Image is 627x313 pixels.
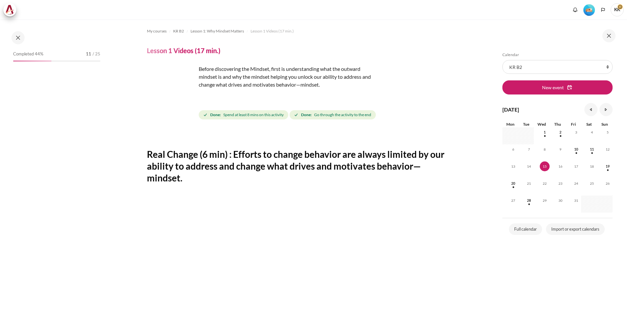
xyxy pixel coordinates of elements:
[556,161,565,171] span: 16
[546,223,605,235] a: Import or export calendars
[542,84,564,91] span: New event
[524,161,534,171] span: 14
[147,65,376,89] p: Before discovering the Mindset, first is understanding what the outward mindset is and why the mi...
[603,178,613,188] span: 26
[524,144,534,154] span: 7
[603,161,613,171] span: 19
[509,223,542,235] a: Full calendar
[603,144,613,154] span: 12
[556,144,565,154] span: 9
[571,161,581,171] span: 17
[223,112,284,118] span: Spend at least 8 mins on this activity
[598,5,608,15] button: Languages
[508,196,518,205] span: 27
[540,127,550,137] span: 1
[147,26,448,36] nav: Navigation bar
[147,28,167,34] span: My courses
[540,144,550,154] span: 8
[534,161,550,178] td: Today
[508,161,518,171] span: 13
[611,3,624,16] span: KK
[586,122,592,127] span: Sat
[506,122,515,127] span: Mon
[603,127,613,137] span: 5
[570,5,580,15] div: Show notification window with no new notifications
[502,52,613,57] h5: Calendar
[524,198,534,202] a: Tuesday, 28 October events
[571,196,581,205] span: 31
[571,147,581,151] a: Friday, 10 October events
[523,122,529,127] span: Tue
[524,178,534,188] span: 21
[581,4,597,16] a: Level #2
[147,148,448,184] h2: Real Change (6 min) : Efforts to change behavior are always limited by our ability to address and...
[199,109,377,121] div: Completion requirements for Lesson 1 Videos (17 min.)
[540,196,550,205] span: 29
[587,127,597,137] span: 4
[540,178,550,188] span: 22
[537,122,546,127] span: Wed
[5,5,14,15] img: Architeck
[502,80,613,94] button: New event
[601,122,608,127] span: Sun
[210,112,221,118] strong: Done:
[556,130,565,134] a: Thursday, 2 October events
[571,178,581,188] span: 24
[583,4,595,16] img: Level #2
[540,130,550,134] a: Wednesday, 1 October events
[251,27,294,35] a: Lesson 1 Videos (17 min.)
[147,65,196,114] img: fdf
[587,178,597,188] span: 25
[314,112,371,118] span: Go through the activity to the end
[508,181,518,185] a: Monday, 20 October events
[571,122,576,127] span: Fri
[191,28,244,34] span: Lesson 1: Why Mindset Matters
[251,28,294,34] span: Lesson 1 Videos (17 min.)
[86,51,91,57] span: 11
[571,144,581,154] span: 10
[508,178,518,188] span: 20
[587,144,597,154] span: 11
[13,51,43,57] span: Completed 44%
[556,196,565,205] span: 30
[524,196,534,205] span: 28
[540,161,550,171] span: 15
[147,46,220,55] h4: Lesson 1 Videos (17 min.)
[191,27,244,35] a: Lesson 1: Why Mindset Matters
[556,178,565,188] span: 23
[3,3,20,16] a: Architeck Architeck
[571,127,581,137] span: 3
[554,122,561,127] span: Thu
[147,27,167,35] a: My courses
[502,52,613,236] section: Blocks
[587,147,597,151] a: Saturday, 11 October events
[508,144,518,154] span: 6
[611,3,624,16] a: User menu
[173,28,184,34] span: KR B2
[556,127,565,137] span: 2
[301,112,312,118] strong: Done:
[587,161,597,171] span: 18
[502,106,519,114] h4: [DATE]
[92,51,100,57] span: / 25
[173,27,184,35] a: KR B2
[603,164,613,168] a: Sunday, 19 October events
